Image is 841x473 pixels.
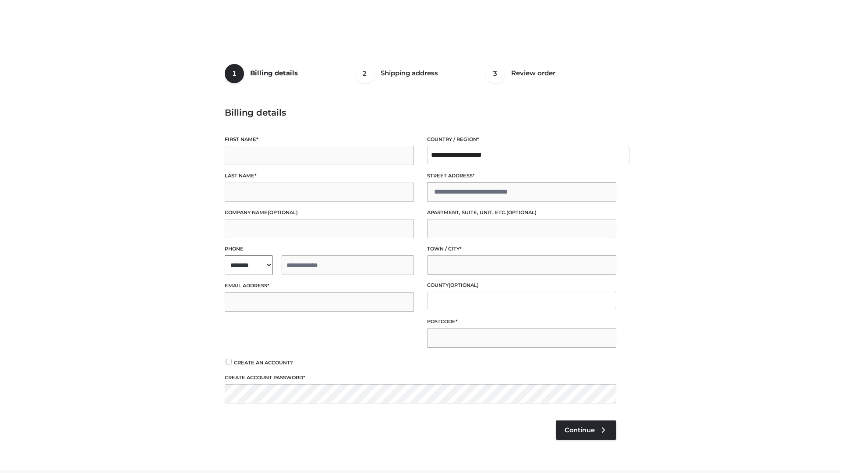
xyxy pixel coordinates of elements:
label: Company name [225,208,414,217]
label: Apartment, suite, unit, etc. [427,208,616,217]
span: 2 [355,64,375,83]
span: Create an account? [234,360,293,366]
span: Continue [565,426,595,434]
span: 1 [225,64,244,83]
label: Phone [225,245,414,253]
span: 3 [486,64,505,83]
span: Review order [511,69,555,77]
label: Create account password [225,374,616,382]
label: Country / Region [427,135,616,144]
label: Last name [225,172,414,180]
span: Billing details [250,69,298,77]
span: Shipping address [381,69,438,77]
label: Town / City [427,245,616,253]
input: Create an account? [225,359,233,364]
span: (optional) [506,209,537,215]
h3: Billing details [225,107,616,118]
label: Email address [225,282,414,290]
span: (optional) [449,282,479,288]
span: (optional) [268,209,298,215]
a: Continue [556,420,616,440]
label: Postcode [427,318,616,326]
label: County [427,281,616,289]
label: First name [225,135,414,144]
label: Street address [427,172,616,180]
